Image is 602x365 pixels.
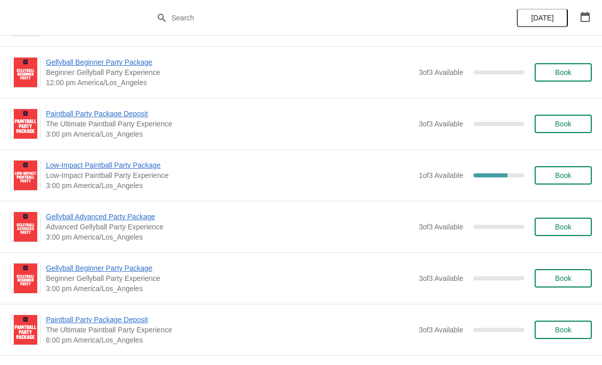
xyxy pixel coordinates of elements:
span: Beginner Gellyball Party Experience [46,67,414,77]
span: 3 of 3 Available [419,274,463,282]
span: Gellyball Advanced Party Package [46,212,414,222]
span: Book [555,223,571,231]
span: 3 of 3 Available [419,120,463,128]
button: Book [535,166,592,185]
span: Low-Impact Paintball Party Package [46,160,414,170]
span: 3:00 pm America/Los_Angeles [46,180,414,191]
span: 3 of 3 Available [419,223,463,231]
span: Paintball Party Package Deposit [46,109,414,119]
span: Low-Impact Paintball Party Experience [46,170,414,180]
span: Advanced Gellyball Party Experience [46,222,414,232]
span: 3 of 3 Available [419,68,463,76]
img: Gellyball Beginner Party Package | Beginner Gellyball Party Experience | 12:00 pm America/Los_Ang... [14,58,37,87]
img: Paintball Party Package Deposit | The Ultimate Paintball Party Experience | 6:00 pm America/Los_A... [14,315,37,345]
span: Beginner Gellyball Party Experience [46,273,414,283]
span: The Ultimate Paintball Party Experience [46,325,414,335]
img: Gellyball Beginner Party Package | Beginner Gellyball Party Experience | 3:00 pm America/Los_Angeles [14,264,37,293]
span: Book [555,68,571,76]
input: Search [171,9,451,27]
span: 1 of 3 Available [419,171,463,179]
span: 12:00 pm America/Los_Angeles [46,77,414,88]
span: 3:00 pm America/Los_Angeles [46,283,414,294]
span: 3 of 3 Available [419,326,463,334]
img: Low-Impact Paintball Party Package | Low-Impact Paintball Party Experience | 3:00 pm America/Los_... [14,161,37,190]
img: Paintball Party Package Deposit | The Ultimate Paintball Party Experience | 3:00 pm America/Los_A... [14,109,37,139]
span: Book [555,274,571,282]
span: Book [555,171,571,179]
button: Book [535,269,592,288]
button: Book [535,218,592,236]
img: Gellyball Advanced Party Package | Advanced Gellyball Party Experience | 3:00 pm America/Los_Angeles [14,212,37,242]
span: 3:00 pm America/Los_Angeles [46,232,414,242]
span: 3:00 pm America/Los_Angeles [46,129,414,139]
button: Book [535,115,592,133]
button: Book [535,321,592,339]
span: Paintball Party Package Deposit [46,315,414,325]
span: 6:00 pm America/Los_Angeles [46,335,414,345]
span: Book [555,120,571,128]
button: Book [535,63,592,82]
span: The Ultimate Paintball Party Experience [46,119,414,129]
button: [DATE] [517,9,568,27]
span: Gellyball Beginner Party Package [46,57,414,67]
span: Book [555,326,571,334]
span: [DATE] [531,14,554,22]
span: Gellyball Beginner Party Package [46,263,414,273]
